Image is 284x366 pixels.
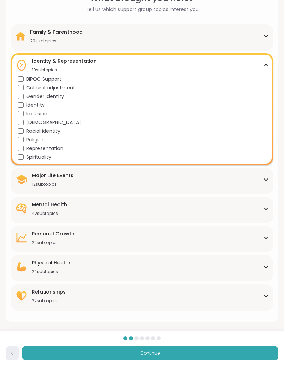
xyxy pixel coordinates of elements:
[26,84,75,91] span: Cultural adjustment
[32,58,97,64] div: Identity & Representation
[26,102,45,109] span: Identity
[26,110,47,117] span: Inclusion
[32,269,70,274] div: 24 subtopics
[26,76,61,83] span: BIPOC Support
[26,145,63,152] span: Representation
[26,128,60,135] span: Racial identity
[140,350,160,356] span: Continue
[26,119,81,126] span: [DEMOGRAPHIC_DATA]
[32,172,73,179] div: Major Life Events
[30,28,83,35] div: Family & Parenthood
[22,346,278,360] button: Continue
[32,240,74,245] div: 22 subtopics
[32,67,97,73] div: 10 subtopics
[32,211,67,216] div: 42 subtopics
[32,230,74,237] div: Personal Growth
[32,182,73,187] div: 12 subtopics
[86,6,199,13] span: Tell us which support group topics interest you
[32,201,67,208] div: Mental Health
[26,136,45,143] span: Religion
[32,259,70,266] div: Physical Health
[26,93,64,100] span: Gender identity
[32,298,66,304] div: 22 subtopics
[32,288,66,295] div: Relationships
[30,38,83,44] div: 20 subtopics
[26,154,51,161] span: Spirituality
